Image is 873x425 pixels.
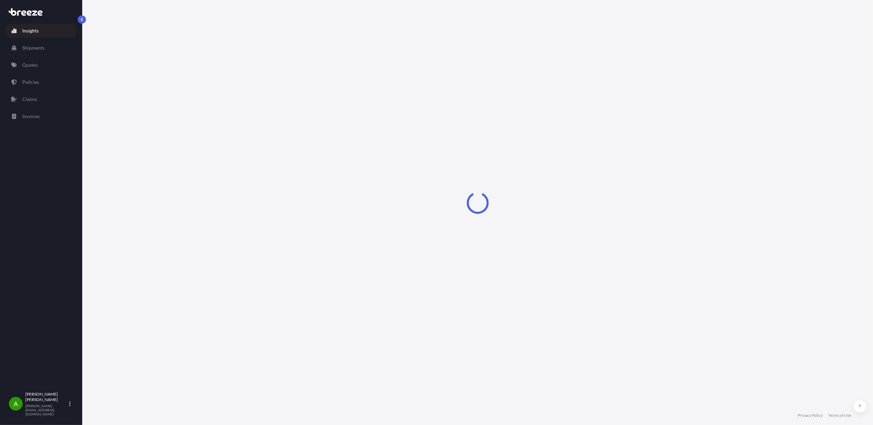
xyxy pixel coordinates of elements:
[22,113,40,120] p: Invoices
[22,79,39,86] p: Policies
[828,413,851,418] a: Terms of Use
[6,92,76,106] a: Claims
[14,400,18,407] span: A
[22,27,39,34] p: Insights
[6,24,76,38] a: Insights
[22,62,38,68] p: Quotes
[6,110,76,123] a: Invoices
[6,58,76,72] a: Quotes
[22,96,37,103] p: Claims
[6,41,76,55] a: Shipments
[22,44,45,51] p: Shipments
[25,391,68,402] p: [PERSON_NAME] [PERSON_NAME]
[25,404,68,416] p: [PERSON_NAME][EMAIL_ADDRESS][DOMAIN_NAME]
[6,75,76,89] a: Policies
[798,413,823,418] a: Privacy Policy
